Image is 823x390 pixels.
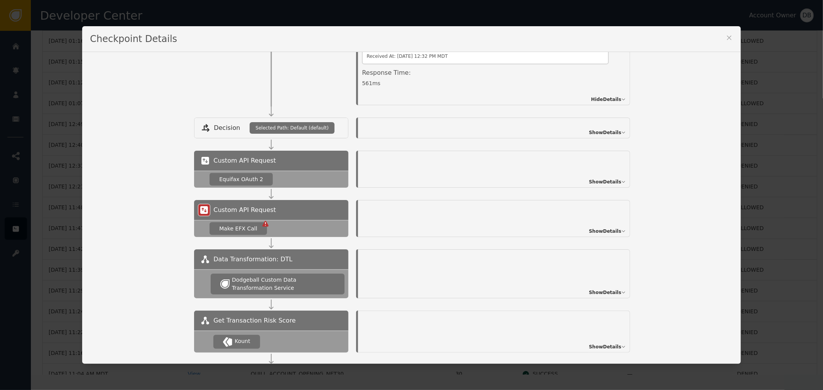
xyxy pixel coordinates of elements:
[213,316,296,325] span: Get Transaction Risk Score
[589,228,621,235] span: Show Details
[213,255,292,264] span: Data Transformation: DTL
[591,96,621,103] span: Hide Details
[362,68,609,79] div: Response Time:
[232,276,335,292] div: Dodgeball Custom Data Transformation Service
[213,205,276,215] span: Custom API Request
[219,225,257,233] div: Make EFX Call
[362,79,609,87] div: 561 ms
[82,26,740,52] div: Checkpoint Details
[255,124,328,131] span: Selected Path: Default (default)
[367,53,448,60] div: Received At: [DATE] 12:32 PM MDT
[589,129,621,136] span: Show Details
[214,123,240,133] span: Decision
[219,175,263,183] div: Equifax OAuth 2
[589,178,621,185] span: Show Details
[235,337,250,345] div: Kount
[589,289,621,296] span: Show Details
[589,343,621,350] span: Show Details
[213,156,276,165] span: Custom API Request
